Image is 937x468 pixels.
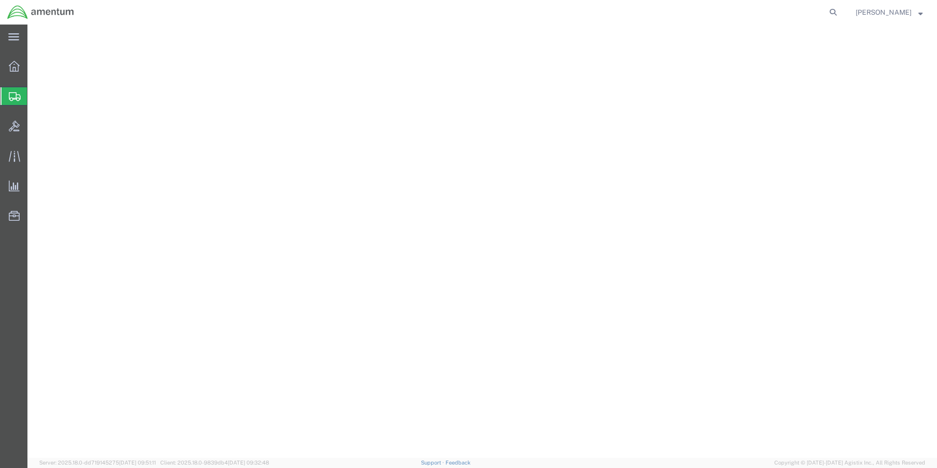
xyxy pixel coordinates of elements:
span: Copyright © [DATE]-[DATE] Agistix Inc., All Rights Reserved [774,459,925,467]
button: [PERSON_NAME] [855,6,923,18]
span: [DATE] 09:51:11 [119,460,156,466]
img: logo [7,5,74,20]
span: Server: 2025.18.0-dd719145275 [39,460,156,466]
span: Client: 2025.18.0-9839db4 [160,460,269,466]
a: Support [421,460,445,466]
iframe: FS Legacy Container [27,25,937,458]
span: [DATE] 09:32:48 [228,460,269,466]
a: Feedback [445,460,470,466]
span: Louis Moreno [856,7,912,18]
